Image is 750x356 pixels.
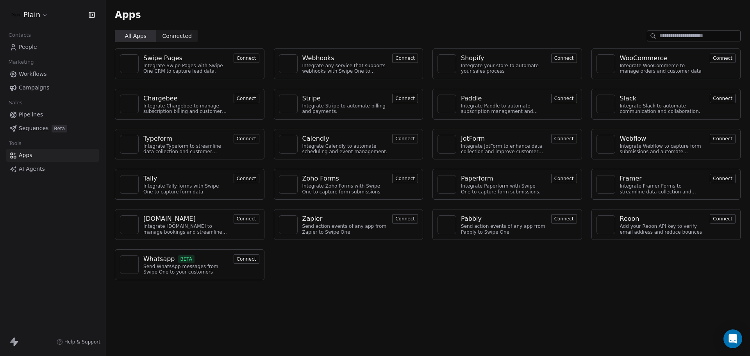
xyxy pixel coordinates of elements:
[23,10,40,20] span: Plain
[123,179,135,190] img: NA
[620,54,705,63] a: WooCommerce
[710,94,736,103] button: Connect
[600,138,612,150] img: NA
[302,54,388,63] a: Webhooks
[710,95,736,102] a: Connect
[302,174,388,183] a: Zoho Forms
[123,98,135,110] img: NA
[120,175,139,194] a: NA
[392,54,418,62] a: Connect
[120,135,139,154] a: NA
[710,214,736,224] button: Connect
[19,84,49,92] span: Campaigns
[19,165,45,173] span: AI Agents
[441,179,453,190] img: NA
[441,58,453,70] img: NA
[302,143,388,155] div: Integrate Calendly to automate scheduling and event management.
[234,214,259,224] button: Connect
[723,329,742,348] div: Open Intercom Messenger
[19,124,48,132] span: Sequences
[710,54,736,62] a: Connect
[234,255,259,263] a: Connect
[551,214,577,224] button: Connect
[620,183,705,195] div: Integrate Framer Forms to streamline data collection and customer engagement.
[461,214,546,224] a: Pabbly
[143,224,229,235] div: Integrate [DOMAIN_NAME] to manage bookings and streamline scheduling.
[551,215,577,222] a: Connect
[441,98,453,110] img: NA
[461,183,546,195] div: Integrate Paperform with Swipe One to capture form submissions.
[620,63,705,74] div: Integrate WooCommerce to manage orders and customer data
[143,143,229,155] div: Integrate Typeform to streamline data collection and customer engagement.
[710,215,736,222] a: Connect
[143,174,229,183] a: Tally
[143,174,157,183] div: Tally
[178,255,195,263] span: BETA
[392,94,418,103] button: Connect
[6,163,99,175] a: AI Agents
[6,122,99,135] a: SequencesBeta
[392,134,418,143] button: Connect
[600,179,612,190] img: NA
[279,175,298,194] a: NA
[11,10,20,20] img: Plain-Logo-Tile.png
[596,215,615,234] a: NA
[461,94,546,103] a: Paddle
[302,183,388,195] div: Integrate Zoho Forms with Swipe One to capture form submissions.
[620,143,705,155] div: Integrate Webflow to capture form submissions and automate customer engagement.
[461,143,546,155] div: Integrate JotForm to enhance data collection and improve customer engagement.
[279,54,298,73] a: NA
[143,183,229,195] div: Integrate Tally forms with Swipe One to capture form data.
[282,98,294,110] img: NA
[392,214,418,224] button: Connect
[234,134,259,143] button: Connect
[392,95,418,102] a: Connect
[392,135,418,142] a: Connect
[115,9,141,21] span: Apps
[596,54,615,73] a: NA
[143,103,229,114] div: Integrate Chargebee to manage subscription billing and customer data.
[392,174,418,183] button: Connect
[234,54,259,63] button: Connect
[5,97,26,109] span: Sales
[123,138,135,150] img: NA
[302,94,388,103] a: Stripe
[279,215,298,234] a: NA
[551,174,577,183] button: Connect
[620,174,705,183] a: Framer
[437,135,456,154] a: NA
[620,134,705,143] a: Webflow
[234,94,259,103] button: Connect
[143,254,175,264] div: Whatsapp
[620,94,705,103] a: Slack
[551,95,577,102] a: Connect
[143,214,196,224] div: [DOMAIN_NAME]
[143,94,177,103] div: Chargebee
[57,339,100,345] a: Help & Support
[461,134,485,143] div: JotForm
[120,215,139,234] a: NA
[234,54,259,62] a: Connect
[461,63,546,74] div: Integrate your store to automate your sales process
[143,214,229,224] a: [DOMAIN_NAME]
[302,214,323,224] div: Zapier
[282,179,294,190] img: NA
[461,214,482,224] div: Pabbly
[620,54,667,63] div: WooCommerce
[461,54,484,63] div: Shopify
[143,254,229,264] a: WhatsappBETA
[162,32,192,40] span: Connected
[6,81,99,94] a: Campaigns
[441,219,453,231] img: NA
[392,54,418,63] button: Connect
[461,54,546,63] a: Shopify
[302,134,388,143] a: Calendly
[620,174,642,183] div: Framer
[551,175,577,182] a: Connect
[620,214,639,224] div: Reoon
[52,125,67,132] span: Beta
[19,43,37,51] span: People
[123,58,135,70] img: NA
[282,219,294,231] img: NA
[19,111,43,119] span: Pipelines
